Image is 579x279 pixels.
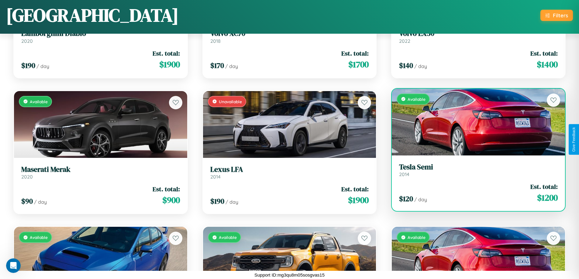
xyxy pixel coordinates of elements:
span: $ 140 [399,60,413,70]
span: 2020 [21,38,33,44]
span: Unavailable [219,99,242,104]
span: Est. total: [341,49,369,58]
h3: Lamborghini Diablo [21,29,180,38]
h3: Lexus LFA [210,165,369,174]
span: Available [408,235,426,240]
h1: [GEOGRAPHIC_DATA] [6,3,179,28]
span: Est. total: [530,182,558,191]
span: Est. total: [153,49,180,58]
a: Lexus LFA2014 [210,165,369,180]
span: 2018 [210,38,221,44]
span: 2022 [399,38,410,44]
div: Give Feedback [572,127,576,152]
span: $ 1900 [348,194,369,206]
span: 2014 [210,174,221,180]
span: / day [414,63,427,69]
h3: Volvo EX30 [399,29,558,38]
a: Lamborghini Diablo2020 [21,29,180,44]
a: Maserati Merak2020 [21,165,180,180]
span: $ 1700 [348,58,369,70]
span: Available [30,235,48,240]
span: / day [34,199,47,205]
span: / day [225,63,238,69]
span: $ 170 [210,60,224,70]
span: Available [408,97,426,102]
span: $ 120 [399,194,413,204]
a: Tesla Semi2014 [399,163,558,178]
span: Est. total: [153,185,180,193]
span: $ 900 [162,194,180,206]
span: $ 1200 [537,192,558,204]
h3: Tesla Semi [399,163,558,172]
span: / day [414,196,427,202]
span: $ 1400 [537,58,558,70]
span: $ 90 [21,196,33,206]
a: Volvo EX302022 [399,29,558,44]
span: $ 190 [21,60,35,70]
p: Support ID: mg3qu8m05sosgvas15 [254,271,325,279]
span: Available [30,99,48,104]
span: / day [36,63,49,69]
span: $ 190 [210,196,224,206]
span: Est. total: [341,185,369,193]
button: Filters [540,10,573,21]
span: Est. total: [530,49,558,58]
span: Available [219,235,237,240]
h3: Volvo XC70 [210,29,369,38]
span: $ 1900 [159,58,180,70]
a: Volvo XC702018 [210,29,369,44]
div: Filters [553,12,568,19]
span: 2014 [399,171,409,177]
h3: Maserati Merak [21,165,180,174]
span: 2020 [21,174,33,180]
iframe: Intercom live chat [6,258,21,273]
span: / day [226,199,238,205]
